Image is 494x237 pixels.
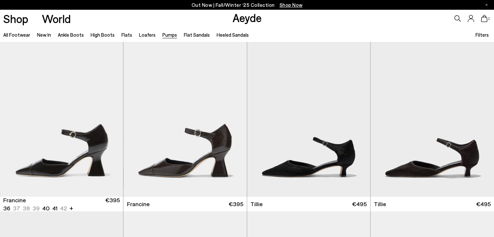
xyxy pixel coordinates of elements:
a: Flat Sandals [184,32,210,38]
a: All Footwear [3,32,30,38]
img: Tillie Ponyhair Pumps [247,42,370,197]
a: Pumps [162,32,177,38]
li: 36 [3,204,10,212]
span: Navigate to /collections/new-in [280,2,303,8]
span: Francine [3,196,26,204]
li: + [70,204,73,212]
span: €495 [476,200,491,208]
img: Tillie Ponyhair Pumps [371,42,494,197]
a: Tillie €495 [247,197,370,211]
a: Francine €395 [123,197,247,211]
span: €495 [352,200,367,208]
span: €395 [229,200,243,208]
img: Francine Ankle Strap Pumps [123,42,247,197]
span: Filters [475,32,489,38]
a: Flats [121,32,132,38]
p: Out Now | Fall/Winter ‘25 Collection [192,1,303,9]
a: New In [37,32,51,38]
a: Aeyde [233,11,262,24]
span: Francine [127,200,150,208]
a: Loafers [139,32,156,38]
span: 1 [488,17,491,20]
li: 41 [52,204,57,212]
a: World [42,13,71,24]
li: 40 [42,204,50,212]
span: Tillie [374,200,386,208]
a: High Boots [91,32,115,38]
span: Tillie [250,200,263,208]
span: €395 [105,196,120,212]
a: Ankle Boots [58,32,84,38]
a: Tillie €495 [371,197,494,211]
a: 1 [481,15,488,22]
a: Shop [3,13,28,24]
div: 2 / 6 [123,42,246,197]
ul: variant [3,204,65,212]
a: Heeled Sandals [217,32,249,38]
